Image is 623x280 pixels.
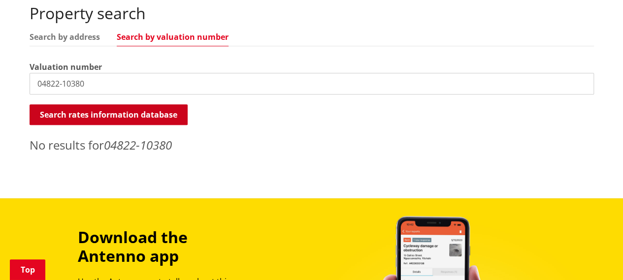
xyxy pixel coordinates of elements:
[30,61,102,73] label: Valuation number
[30,136,594,154] p: No results for
[578,239,613,274] iframe: Messenger Launcher
[78,228,256,266] h3: Download the Antenno app
[10,259,45,280] a: Top
[30,33,100,41] a: Search by address
[104,137,172,153] em: 04822-10380
[30,104,188,125] button: Search rates information database
[30,73,594,94] input: e.g. 03920/020.01A
[117,33,229,41] a: Search by valuation number
[30,4,594,23] h2: Property search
